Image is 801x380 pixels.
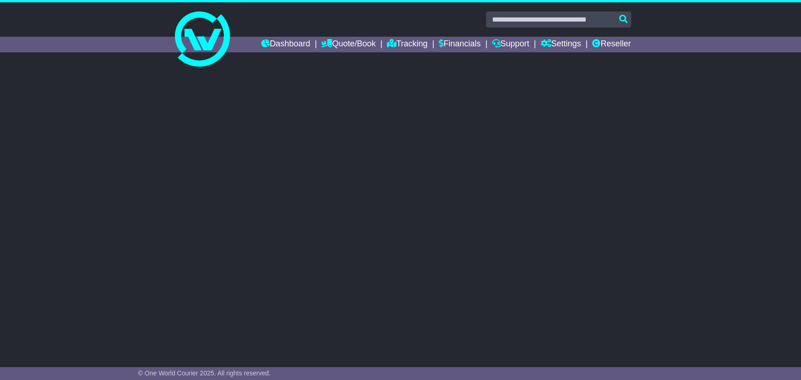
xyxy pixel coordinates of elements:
[138,369,271,377] span: © One World Courier 2025. All rights reserved.
[592,37,631,52] a: Reseller
[261,37,310,52] a: Dashboard
[387,37,427,52] a: Tracking
[439,37,481,52] a: Financials
[541,37,581,52] a: Settings
[492,37,529,52] a: Support
[321,37,375,52] a: Quote/Book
